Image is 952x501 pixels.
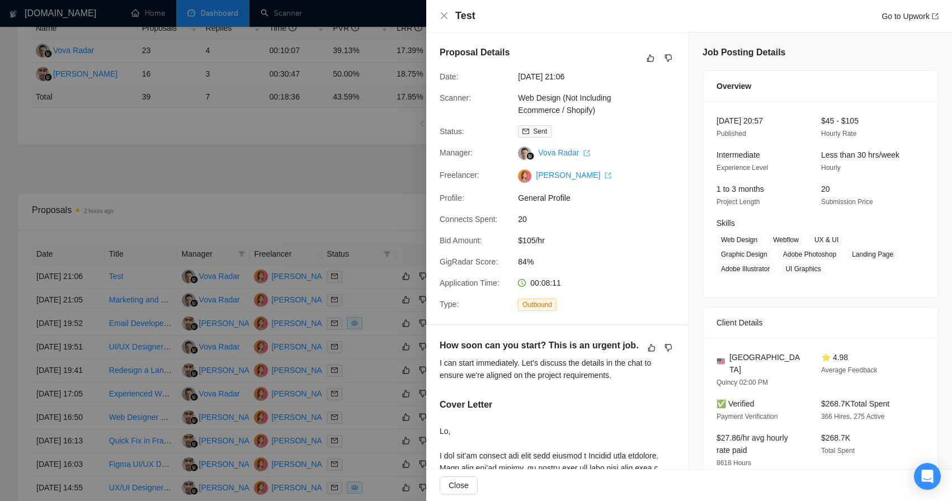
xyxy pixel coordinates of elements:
span: [DATE] 21:06 [518,70,686,83]
span: Connects Spent: [440,215,498,224]
span: Adobe Photoshop [779,248,841,261]
span: Project Length [717,198,760,206]
span: 84% [518,256,686,268]
span: Published [717,130,746,138]
span: Date: [440,72,458,81]
span: Web Design [717,234,762,246]
button: dislike [662,341,675,355]
h5: How soon can you start? This is an urgent job. [440,339,640,352]
button: Close [440,476,478,494]
span: Type: [440,300,459,309]
span: Manager: [440,148,473,157]
button: like [644,51,657,65]
span: dislike [664,343,672,352]
span: Quincy 02:00 PM [717,379,768,386]
span: 20 [821,185,830,193]
span: dislike [664,54,672,63]
span: $268.7K Total Spent [821,399,889,408]
span: Less than 30 hrs/week [821,150,899,159]
span: ⭐ 4.98 [821,353,848,362]
span: Sent [533,127,547,135]
span: Payment Verification [717,413,777,420]
span: export [583,150,590,157]
span: like [648,343,656,352]
h5: Cover Letter [440,398,492,412]
img: gigradar-bm.png [526,152,534,160]
span: export [605,172,611,179]
span: export [932,13,939,20]
span: clock-circle [518,279,526,287]
div: I can start immediately. Let's discuss the details in the chat to ensure we're aligned on the pro... [440,357,675,381]
span: $268.7K [821,433,850,442]
img: c1-74Cy7azD7OLMXeHapYcp4SnqDwMwr5FtSi8tTOJaZxmfnjx218RVX7ny5jzlncu [518,169,531,183]
span: mail [522,128,529,135]
span: Close [449,479,469,491]
span: Skills [717,219,735,228]
span: Landing Page [847,248,898,261]
span: [GEOGRAPHIC_DATA] [729,351,803,376]
span: Status: [440,127,464,136]
span: 1 to 3 months [717,185,764,193]
span: Application Time: [440,278,499,287]
img: 🇺🇸 [717,357,725,365]
span: $45 - $105 [821,116,859,125]
span: Freelancer: [440,171,479,179]
span: Overview [717,80,751,92]
span: ✅ Verified [717,399,755,408]
span: $27.86/hr avg hourly rate paid [717,433,788,455]
span: $105/hr [518,234,686,247]
span: Hourly [821,164,841,172]
span: Graphic Design [717,248,772,261]
button: dislike [662,51,675,65]
div: Open Intercom Messenger [914,463,941,490]
span: Adobe Illustrator [717,263,774,275]
button: Close [440,11,449,21]
span: Average Feedback [821,366,878,374]
span: Submission Price [821,198,873,206]
h5: Job Posting Details [703,46,785,59]
span: 366 Hires, 275 Active [821,413,884,420]
span: UI Graphics [781,263,825,275]
a: Web Design (Not Including Ecommerce / Shopify) [518,93,611,115]
span: Profile: [440,193,464,202]
span: Hourly Rate [821,130,856,138]
span: like [647,54,654,63]
span: 20 [518,213,686,225]
h5: Proposal Details [440,46,510,59]
span: Webflow [769,234,803,246]
button: like [645,341,658,355]
span: [DATE] 20:57 [717,116,763,125]
span: Bid Amount: [440,236,482,245]
span: Scanner: [440,93,471,102]
span: General Profile [518,192,686,204]
div: Client Details [717,308,925,338]
span: GigRadar Score: [440,257,498,266]
span: 00:08:11 [530,278,561,287]
span: Total Spent [821,447,855,455]
span: Intermediate [717,150,760,159]
span: Experience Level [717,164,768,172]
a: [PERSON_NAME] export [536,171,611,179]
span: close [440,11,449,20]
span: UX & UI [810,234,843,246]
h4: Test [455,9,475,23]
a: Vova Radar export [538,148,590,157]
span: Outbound [518,299,557,311]
span: 8618 Hours [717,459,751,467]
a: Go to Upworkexport [882,12,939,21]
